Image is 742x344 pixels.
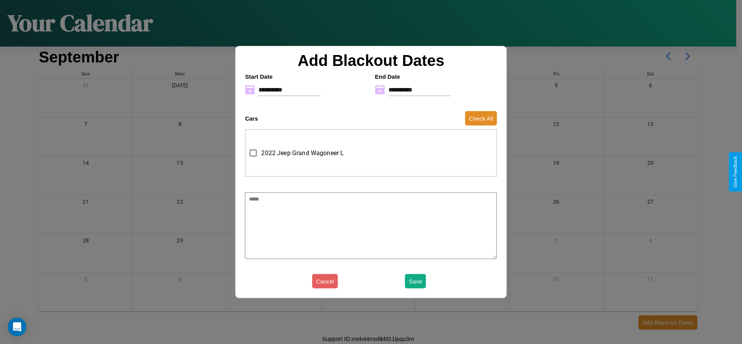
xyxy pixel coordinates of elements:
[241,52,501,69] h2: Add Blackout Dates
[245,115,258,122] h4: Cars
[405,274,426,289] button: Save
[312,274,338,289] button: Cancel
[261,149,344,158] span: 2022 Jeep Grand Wagoneer L
[8,318,26,336] div: Open Intercom Messenger
[245,73,367,80] h4: Start Date
[465,111,497,126] button: Check All
[375,73,497,80] h4: End Date
[733,156,738,188] div: Give Feedback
